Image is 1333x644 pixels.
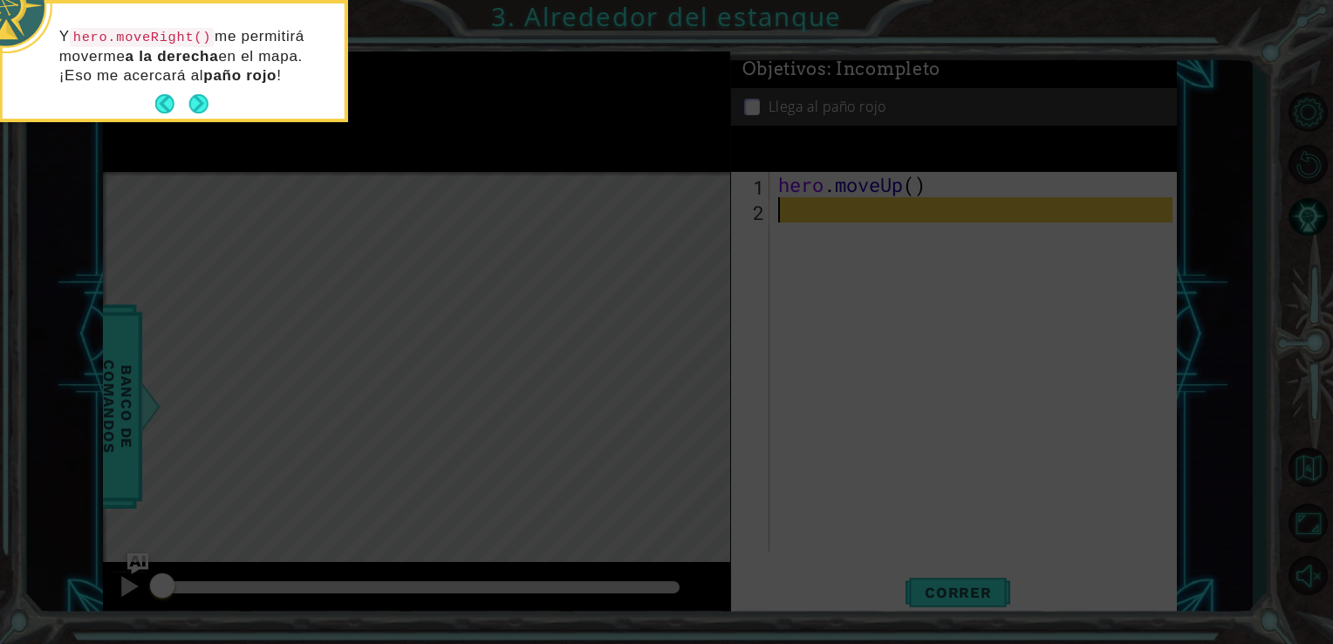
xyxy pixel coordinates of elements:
button: Next [189,94,208,113]
code: hero.moveRight() [70,28,215,47]
button: Back [155,94,189,113]
p: Y me permitirá moverme en el mapa. ¡Eso me acercará al ! [59,27,332,86]
strong: a la derecha [126,48,219,65]
strong: paño rojo [203,67,277,84]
